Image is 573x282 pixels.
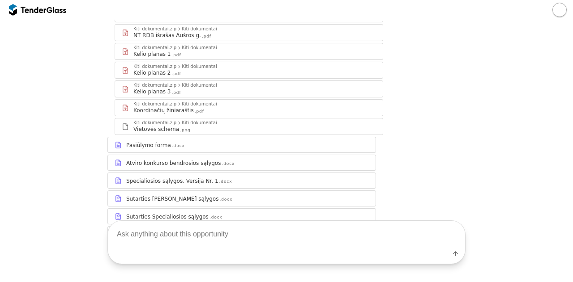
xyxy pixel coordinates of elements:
[126,177,218,185] div: Specialiosios sąlygos, Versija Nr. 1
[107,173,376,189] a: Specialiosios sąlygos, Versija Nr. 1.docx
[133,64,176,69] div: Kiti dokumentai.zip
[115,24,383,41] a: Kiti dokumentai.zipKiti dokumentaiNT RDB išrašas Aušros g..pdf
[219,179,232,185] div: .docx
[133,69,171,76] div: Kelio planas 2
[182,64,217,69] div: Kiti dokumentai
[115,99,383,116] a: Kiti dokumentai.zipKiti dokumentaiKoordinačių žiniaraštis.pdf
[133,27,176,31] div: Kiti dokumentai.zip
[195,109,204,114] div: .pdf
[126,142,171,149] div: Pasiūlymo forma
[133,32,201,39] div: NT RDB išrašas Aušros g.
[126,195,218,202] div: Sutarties [PERSON_NAME] sąlygos
[115,43,383,60] a: Kiti dokumentai.zipKiti dokumentaiKelio planas 1.pdf
[182,121,217,125] div: Kiti dokumentai
[202,34,211,39] div: .pdf
[219,197,232,202] div: .docx
[133,51,171,58] div: Kelio planas 1
[107,137,376,153] a: Pasiūlymo forma.docx
[115,118,383,135] a: Kiti dokumentai.zipKiti dokumentaiVietovės schema.png
[172,143,185,149] div: .docx
[133,83,176,88] div: Kiti dokumentai.zip
[115,80,383,97] a: Kiti dokumentai.zipKiti dokumentaiKelio planas 3.pdf
[171,52,181,58] div: .pdf
[182,46,217,50] div: Kiti dokumentai
[182,83,217,88] div: Kiti dokumentai
[133,102,176,106] div: Kiti dokumentai.zip
[182,27,217,31] div: Kiti dokumentai
[107,155,376,171] a: Atviro konkurso bendrosios sąlygos.docx
[171,90,181,96] div: .pdf
[133,126,179,133] div: Vietovės schema
[133,46,176,50] div: Kiti dokumentai.zip
[182,102,217,106] div: Kiti dokumentai
[133,88,171,95] div: Kelio planas 3
[171,71,181,77] div: .pdf
[115,62,383,79] a: Kiti dokumentai.zipKiti dokumentaiKelio planas 2.pdf
[133,107,194,114] div: Koordinačių žiniaraštis
[133,121,176,125] div: Kiti dokumentai.zip
[180,127,191,133] div: .png
[222,161,235,167] div: .docx
[126,160,221,167] div: Atviro konkurso bendrosios sąlygos
[107,190,376,206] a: Sutarties [PERSON_NAME] sąlygos.docx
